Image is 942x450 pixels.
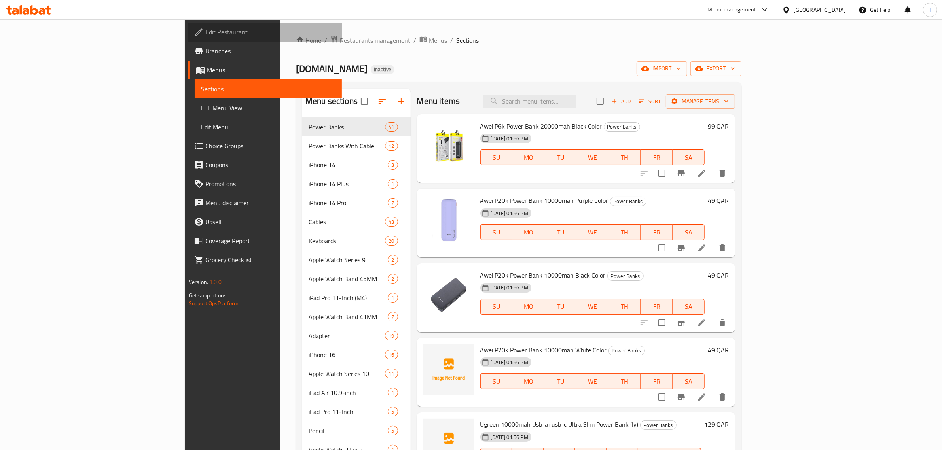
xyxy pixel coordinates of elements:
div: iPhone 14 Plus1 [302,174,411,193]
span: Awei P6k Power Bank 20000mah Black Color [480,120,602,132]
span: 11 [385,370,397,378]
span: Adapter [309,331,385,340]
span: 3 [388,161,397,169]
button: Branch-specific-item [672,164,691,183]
span: iPhone 14 Plus [309,179,388,189]
span: iPad Air 10.9-inch [309,388,388,397]
div: [GEOGRAPHIC_DATA] [794,6,846,14]
div: items [388,388,398,397]
span: Keyboards [309,236,385,246]
div: items [388,426,398,435]
span: Apple Watch Series 9 [309,255,388,265]
div: Pencil [309,426,388,435]
button: FR [641,373,673,389]
span: Power Banks [610,197,646,206]
span: Add item [608,95,634,108]
button: SA [673,299,705,315]
span: iPhone 14 Pro [309,198,388,208]
button: delete [713,313,732,332]
span: 5 [388,408,397,416]
div: iPhone 14 Pro7 [302,193,411,212]
span: MO [516,152,541,163]
span: 1.0.0 [209,277,222,287]
span: Restaurants management [340,36,410,45]
button: export [690,61,741,76]
span: Sort sections [373,92,392,111]
div: items [388,160,398,170]
span: Version: [189,277,208,287]
span: Select section [592,93,608,110]
div: items [388,274,398,284]
img: Awei P20k Power Bank 10000mah Purple Color [423,195,474,246]
span: Power Banks [309,122,385,132]
span: [DATE] 01:56 PM [487,433,531,441]
div: iPad Pro 11-Inch [309,407,388,416]
button: SU [480,149,513,165]
a: Menus [419,35,447,45]
span: Menus [207,65,336,75]
span: Menu disclaimer [205,198,336,208]
h6: 129 QAR [704,419,729,430]
a: Grocery Checklist [188,250,342,269]
div: Inactive [371,65,394,74]
span: 2 [388,275,397,283]
span: Power Banks With Cable [309,141,385,151]
div: items [388,293,398,303]
span: WE [580,227,605,238]
nav: breadcrumb [296,35,741,45]
span: SA [676,376,701,387]
span: 7 [388,199,397,207]
button: TH [608,299,641,315]
span: Edit Menu [201,122,336,132]
a: Coupons [188,155,342,174]
span: SA [676,227,701,238]
span: TU [548,376,573,387]
span: 5 [388,427,397,435]
a: Upsell [188,212,342,231]
div: Apple Watch Series 1011 [302,364,411,383]
button: TH [608,373,641,389]
span: I [929,6,931,14]
span: Manage items [672,96,729,106]
div: Apple Watch Band 41MM [309,312,388,321]
span: Promotions [205,179,336,189]
a: Edit menu item [697,392,707,402]
a: Menus [188,61,342,79]
div: iPhone 1616 [302,345,411,364]
span: export [697,64,735,74]
span: Select all sections [356,93,373,110]
span: iPhone 14 [309,160,388,170]
span: [DATE] 01:56 PM [487,284,531,291]
button: WE [576,149,608,165]
button: WE [576,299,608,315]
button: WE [576,373,608,389]
div: items [385,369,398,378]
button: MO [512,149,544,165]
button: SU [480,299,513,315]
div: Power Banks [608,346,645,355]
div: items [385,236,398,246]
button: SU [480,373,513,389]
div: Adapter19 [302,326,411,345]
span: Menus [429,36,447,45]
span: Awei P20k Power Bank 10000mah Purple Color [480,195,608,206]
button: TU [544,149,576,165]
li: / [450,36,453,45]
a: Choice Groups [188,136,342,155]
button: MO [512,299,544,315]
span: [DATE] 01:56 PM [487,210,531,217]
img: Awei P6k Power Bank 20000mah Black Color [423,121,474,171]
span: MO [516,301,541,312]
div: iPad Pro 11-Inch (M4)1 [302,288,411,307]
span: iPhone 16 [309,350,385,359]
button: Add [608,95,634,108]
span: WE [580,376,605,387]
div: Cables43 [302,212,411,231]
div: items [385,350,398,359]
button: delete [713,164,732,183]
span: Select to update [654,314,670,331]
span: Cables [309,217,385,227]
div: Apple Watch Series 10 [309,369,385,378]
div: items [388,179,398,189]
